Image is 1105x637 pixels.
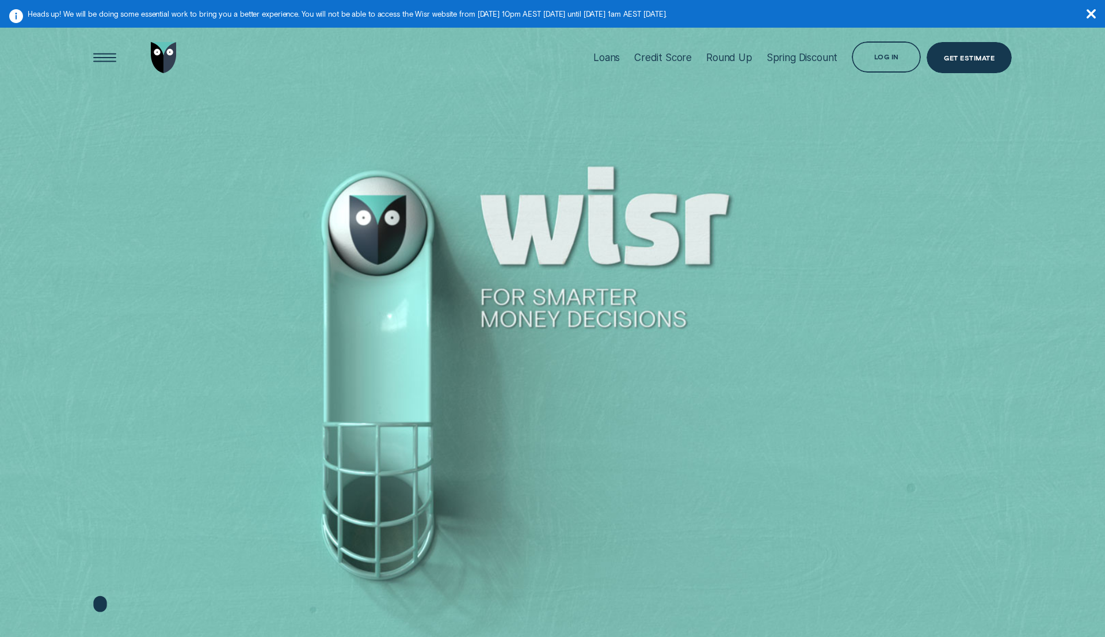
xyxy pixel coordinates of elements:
[927,42,1012,73] a: Get Estimate
[593,23,620,92] a: Loans
[767,52,837,63] div: Spring Discount
[767,23,837,92] a: Spring Discount
[89,42,120,73] button: Open Menu
[148,23,179,92] a: Go to home page
[151,42,177,73] img: Wisr
[634,23,692,92] a: Credit Score
[593,52,620,63] div: Loans
[852,41,921,73] button: Log in
[706,52,752,63] div: Round Up
[706,23,752,92] a: Round Up
[634,52,692,63] div: Credit Score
